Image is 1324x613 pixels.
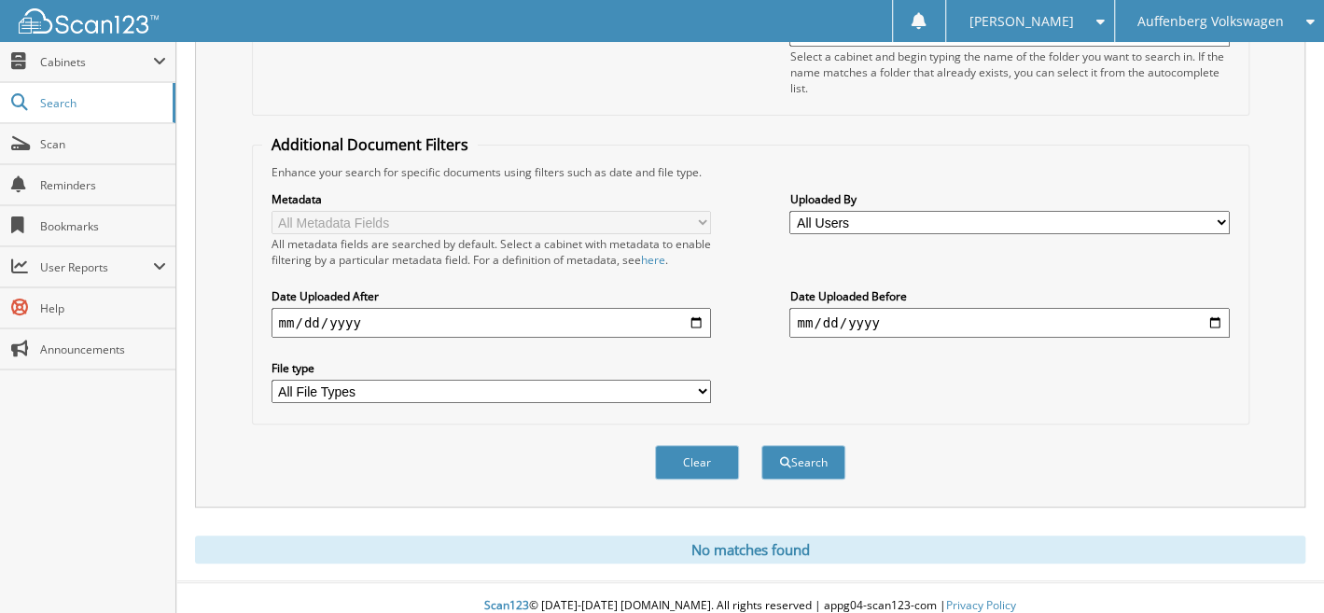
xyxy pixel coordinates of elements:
label: Date Uploaded Before [789,288,1229,304]
span: [PERSON_NAME] [969,16,1073,27]
input: start [272,308,711,338]
span: Scan [40,136,166,152]
div: All metadata fields are searched by default. Select a cabinet with metadata to enable filtering b... [272,236,711,268]
span: Bookmarks [40,218,166,234]
div: No matches found [195,536,1305,564]
a: here [641,252,665,268]
label: Date Uploaded After [272,288,711,304]
button: Clear [655,445,739,480]
span: Help [40,300,166,316]
span: Search [40,95,163,111]
span: Reminders [40,177,166,193]
div: Enhance your search for specific documents using filters such as date and file type. [262,164,1239,180]
label: Uploaded By [789,191,1229,207]
span: Cabinets [40,54,153,70]
iframe: Chat Widget [1231,523,1324,613]
label: Metadata [272,191,711,207]
a: Privacy Policy [946,597,1016,613]
legend: Additional Document Filters [262,134,478,155]
button: Search [761,445,845,480]
span: User Reports [40,259,153,275]
span: Announcements [40,341,166,357]
span: Scan123 [484,597,529,613]
div: Select a cabinet and begin typing the name of the folder you want to search in. If the name match... [789,49,1229,96]
label: File type [272,360,711,376]
img: scan123-logo-white.svg [19,8,159,34]
span: Auffenberg Volkswagen [1137,16,1284,27]
input: end [789,308,1229,338]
